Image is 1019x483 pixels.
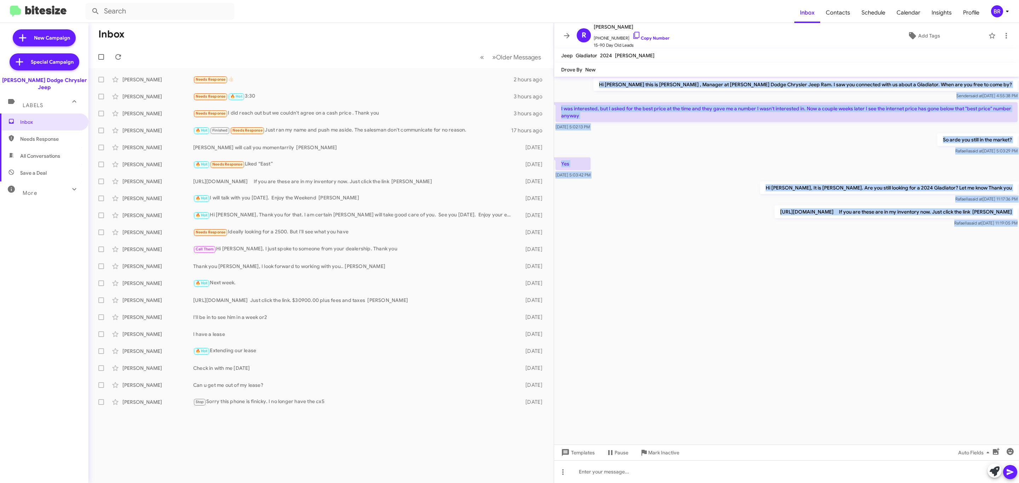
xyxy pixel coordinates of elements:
span: Jeep [561,52,573,59]
div: Liked “East” [193,160,516,168]
span: Add Tags [918,29,940,42]
span: said at [969,220,981,226]
div: Hi [PERSON_NAME], Thank you for that. I am certain [PERSON_NAME] will take good care of you. See ... [193,211,516,219]
div: 👍🏻 [193,75,514,83]
span: More [23,190,37,196]
div: [PERSON_NAME] [122,229,193,236]
div: Extending our lease [193,347,516,355]
button: Pause [600,446,634,459]
button: BR [985,5,1011,17]
span: Sender [DATE] 4:55:38 PM [956,93,1018,98]
div: I'll be in to see him in a week or2 [193,314,516,321]
span: Needs Response [232,128,263,133]
div: Next week. [193,279,516,287]
span: 🔥 Hot [230,94,242,99]
div: 2 hours ago [514,76,548,83]
span: Needs Response [196,94,226,99]
div: Thank you [PERSON_NAME], I look forward to working with you.. [PERSON_NAME] [193,263,516,270]
span: Needs Response [196,230,226,234]
span: Inbox [20,118,80,126]
a: Schedule [856,2,891,23]
p: Hi [PERSON_NAME], It is [PERSON_NAME]. Are you still looking for a 2024 Gladiator? Let me know Th... [760,181,1018,194]
span: [PERSON_NAME] [594,23,669,31]
span: Drove By [561,66,582,73]
span: Rafaella [DATE] 11:17:36 PM [955,196,1018,202]
div: I did reach out but we couldn't agree on a cash price . Thank you [193,109,514,117]
span: Mark Inactive [648,446,679,459]
div: [PERSON_NAME] [122,365,193,372]
div: BR [991,5,1003,17]
div: 3:30 [193,92,514,100]
div: [DATE] [516,161,548,168]
div: [PERSON_NAME] [122,314,193,321]
div: [PERSON_NAME] [122,246,193,253]
input: Search [86,3,234,20]
div: Sorry this phone is finicky. I no longer have the cx5 [193,398,516,406]
p: I was interested, but I asked for the best price at the time and they gave me a number I wasn't i... [555,102,1018,122]
div: [URL][DOMAIN_NAME] If you are these are in my inventory now. Just click the link [PERSON_NAME] [193,178,516,185]
button: Next [488,50,545,64]
span: 🔥 Hot [196,196,208,200]
div: [DATE] [516,195,548,202]
div: [PERSON_NAME] [122,93,193,100]
span: Call Them [196,247,214,251]
nav: Page navigation example [476,50,545,64]
div: 3 hours ago [514,93,548,100]
a: Insights [926,2,957,23]
div: [PERSON_NAME] [122,127,193,134]
div: I will talk with you [DATE]. Enjoy the Weekend [PERSON_NAME] [193,194,516,202]
button: Auto Fields [952,446,998,459]
div: [DATE] [516,246,548,253]
span: Older Messages [496,53,541,61]
div: [PERSON_NAME] [122,195,193,202]
button: Templates [554,446,600,459]
span: Needs Response [212,162,242,167]
span: R [582,30,586,41]
a: Contacts [820,2,856,23]
span: New [585,66,595,73]
div: [DATE] [516,280,548,287]
span: Rafaella [DATE] 5:03:29 PM [955,148,1018,153]
span: Special Campaign [31,58,74,65]
span: 🔥 Hot [196,162,208,167]
div: [DATE] [516,398,548,406]
div: [PERSON_NAME] [122,398,193,406]
a: Copy Number [632,35,669,41]
div: [DATE] [516,365,548,372]
div: [PERSON_NAME] [122,280,193,287]
span: Save a Deal [20,169,47,176]
a: Inbox [794,2,820,23]
div: Just ran my name and push me aside. The salesman don't communicate for no reason. [193,126,511,134]
div: [PERSON_NAME] [122,110,193,117]
a: Profile [957,2,985,23]
div: [PERSON_NAME] [122,297,193,304]
span: 🔥 Hot [196,281,208,285]
span: 🔥 Hot [196,349,208,353]
span: Labels [23,102,43,109]
span: Pause [615,446,628,459]
div: [PERSON_NAME] [122,212,193,219]
span: [DATE] 5:02:13 PM [555,124,590,129]
a: Special Campaign [10,53,79,70]
div: Can u get me out of my lease? [193,382,516,389]
span: Rafaella [DATE] 11:19:05 PM [954,220,1018,226]
button: Previous [476,50,488,64]
div: 17 hours ago [511,127,548,134]
div: [DATE] [516,144,548,151]
span: » [492,53,496,62]
h1: Inbox [98,29,125,40]
a: Calendar [891,2,926,23]
p: Yes [555,157,591,170]
a: New Campaign [13,29,76,46]
div: [PERSON_NAME] [122,331,193,338]
div: [DATE] [516,297,548,304]
div: [DATE] [516,178,548,185]
p: [URL][DOMAIN_NAME] If you are these are in my inventory now. Just click the link [PERSON_NAME] [775,205,1018,218]
span: Finished [212,128,228,133]
span: Auto Fields [958,446,992,459]
span: 15-90 Day Old Leads [594,42,669,49]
